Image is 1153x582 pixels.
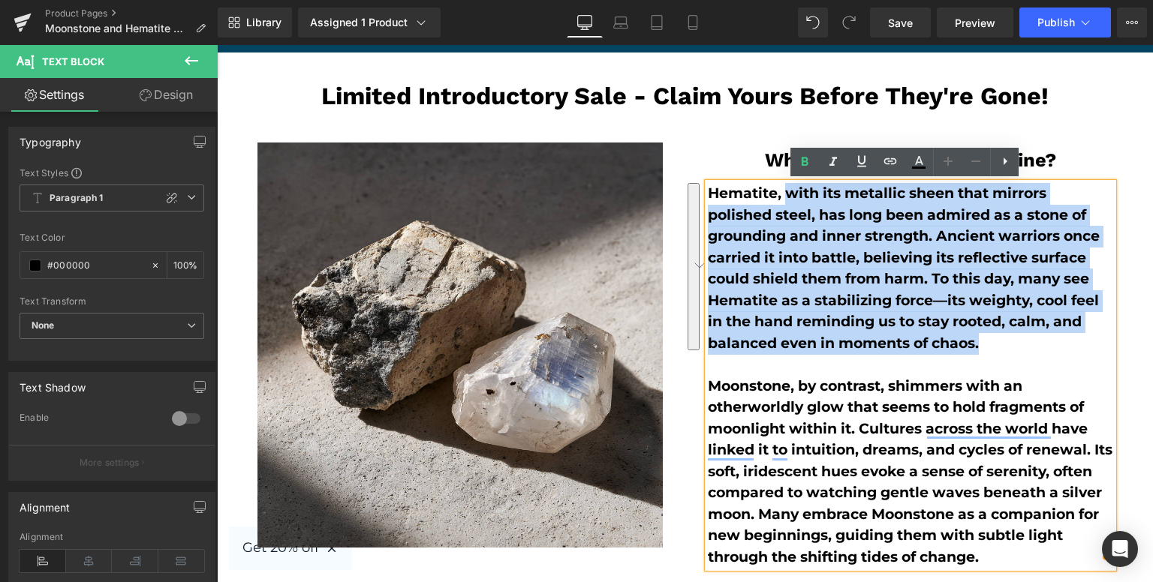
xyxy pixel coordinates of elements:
[20,166,204,178] div: Text Styles
[1102,531,1138,567] div: Open Intercom Messenger
[32,319,55,331] b: None
[9,445,215,480] button: More settings
[20,532,204,542] div: Alignment
[217,45,1153,582] iframe: To enrich screen reader interactions, please activate Accessibility in Grammarly extension settings
[828,103,839,126] span: ?
[639,7,675,37] a: Tablet
[955,15,995,31] span: Preview
[675,7,711,37] a: Mobile
[1019,7,1111,37] button: Publish
[246,16,281,29] span: Library
[798,7,828,37] button: Undo
[80,456,140,469] p: More settings
[20,412,157,427] div: Enable
[20,493,71,514] div: Alignment
[20,373,86,394] div: Text Shadow
[888,15,913,31] span: Save
[45,22,189,34] span: Moonstone and Hematite Cooling Bracelet - Introductory Sale
[47,257,143,274] input: Color
[42,55,104,67] span: Text Block
[491,139,883,307] b: Hematite, with its metallic sheen that mirrors polished steel, has long been admired as a stone o...
[310,15,429,30] div: Assigned 1 Product
[567,7,603,37] a: Desktop
[491,138,896,523] div: To enrich screen reader interactions, please activate Accessibility in Grammarly extension settings
[112,78,221,112] a: Design
[491,332,896,520] b: Moonstone, by contrast, shimmers with an otherworldly glow that seems to hold fragments of moonli...
[20,232,204,243] div: Text Color
[491,535,896,557] h3: Quick Shop Facts
[491,103,896,126] div: To enrich screen reader interactions, please activate Accessibility in Grammarly extension settings
[50,192,104,205] b: Paragraph 1
[20,127,81,148] div: Typography
[167,252,203,278] div: %
[1037,16,1075,28] span: Publish
[1117,7,1147,37] button: More
[20,296,204,307] div: Text Transform
[218,7,292,37] a: New Library
[937,7,1013,37] a: Preview
[45,7,218,19] a: Product Pages
[603,7,639,37] a: Laptop
[834,7,864,37] button: Redo
[491,103,896,126] h3: What are Obsidian and Citrine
